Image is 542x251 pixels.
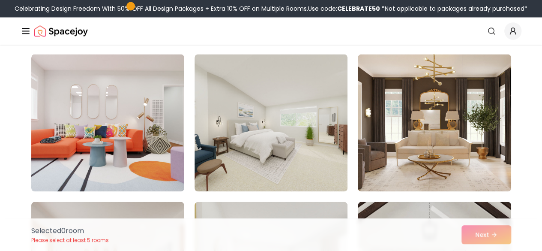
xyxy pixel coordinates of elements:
p: Please select at least 5 rooms [31,237,109,244]
img: Room room-83 [195,54,347,191]
p: Selected 0 room [31,226,109,236]
img: Spacejoy Logo [34,22,88,39]
span: Use code: [308,4,380,13]
img: Room room-82 [31,54,184,191]
nav: Global [21,17,521,45]
a: Spacejoy [34,22,88,39]
span: *Not applicable to packages already purchased* [380,4,527,13]
div: Celebrating Design Freedom With 50% OFF All Design Packages + Extra 10% OFF on Multiple Rooms. [15,4,527,13]
img: Room room-84 [358,54,511,191]
b: CELEBRATE50 [337,4,380,13]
